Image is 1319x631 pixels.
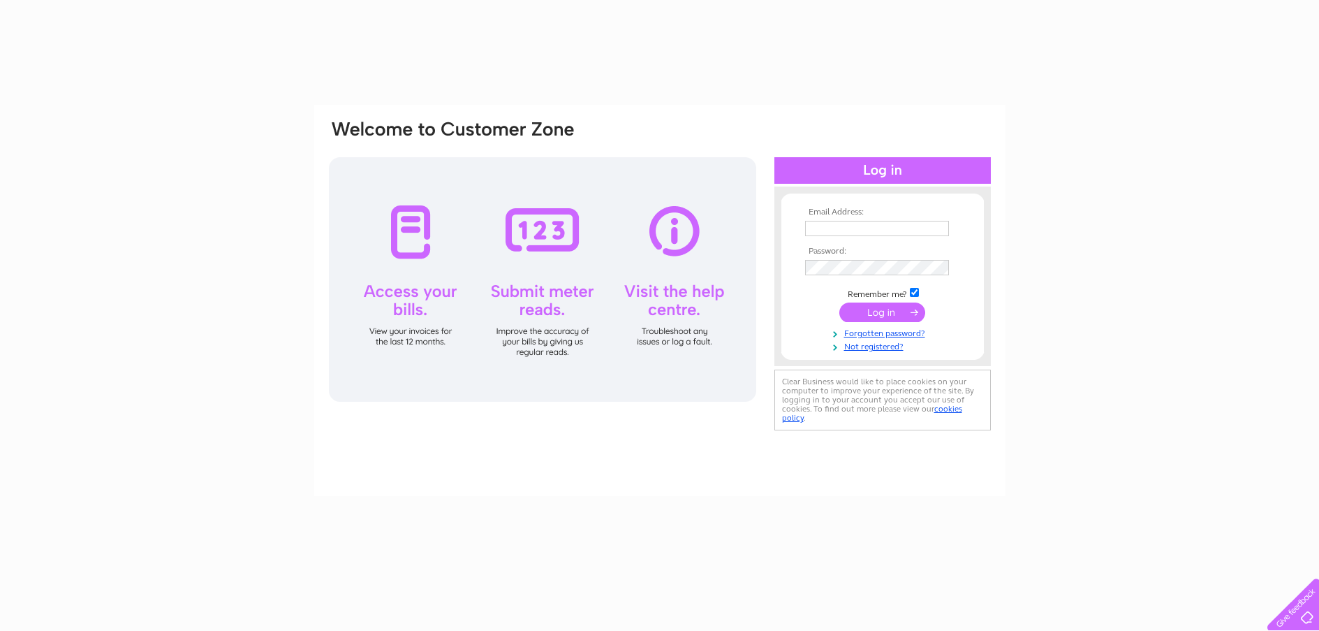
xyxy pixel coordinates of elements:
a: cookies policy [782,404,962,423]
td: Remember me? [802,286,964,300]
a: Forgotten password? [805,326,964,339]
th: Password: [802,247,964,256]
th: Email Address: [802,208,964,217]
div: Clear Business would like to place cookies on your computer to improve your experience of the sit... [774,370,991,430]
a: Not registered? [805,339,964,352]
input: Submit [839,303,925,322]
